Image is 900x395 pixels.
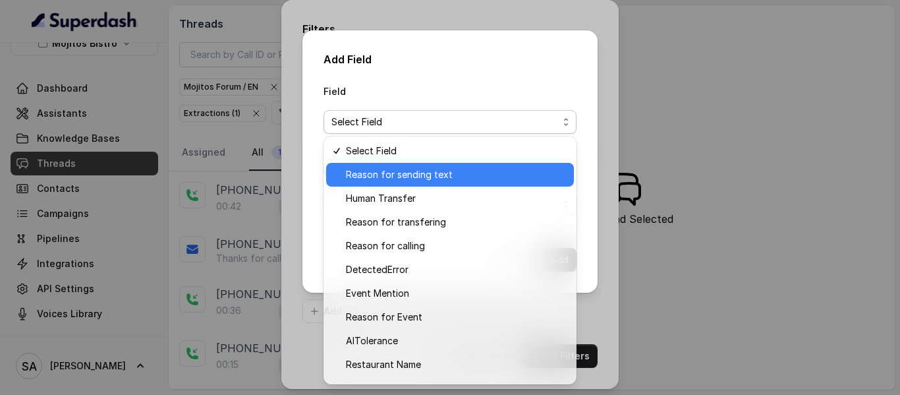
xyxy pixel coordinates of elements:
span: Select Field [331,114,558,130]
span: Select Field [346,143,566,159]
span: Reason for sending text [346,167,566,183]
div: Select Field [323,137,577,384]
span: Reason for Event [346,309,566,325]
span: DetectedError [346,262,566,278]
span: Reason for calling [346,238,566,254]
span: Restaurant Name [346,357,566,373]
span: Event Mention [346,286,566,301]
span: Reason for transfering [346,214,566,230]
span: AITolerance [346,333,566,349]
span: Human Transfer [346,191,566,206]
button: Select Field [323,110,577,134]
